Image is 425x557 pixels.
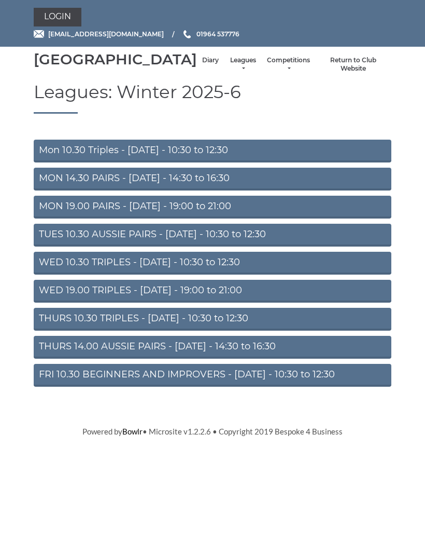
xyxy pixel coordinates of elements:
[34,280,391,303] a: WED 19.00 TRIPLES - [DATE] - 19:00 to 21:00
[34,224,391,247] a: TUES 10.30 AUSSIE PAIRS - [DATE] - 10:30 to 12:30
[320,56,386,73] a: Return to Club Website
[196,30,239,38] span: 01964 537776
[34,140,391,162] a: Mon 10.30 Triples - [DATE] - 10:30 to 12:30
[34,30,44,38] img: Email
[34,336,391,359] a: THURS 14.00 AUSSIE PAIRS - [DATE] - 14:30 to 16:30
[202,56,219,65] a: Diary
[34,29,164,39] a: Email [EMAIL_ADDRESS][DOMAIN_NAME]
[34,51,197,67] div: [GEOGRAPHIC_DATA]
[34,8,81,26] a: Login
[182,29,239,39] a: Phone us 01964 537776
[48,30,164,38] span: [EMAIL_ADDRESS][DOMAIN_NAME]
[34,83,391,114] h1: Leagues: Winter 2025-6
[34,168,391,191] a: MON 14.30 PAIRS - [DATE] - 14:30 to 16:30
[229,56,257,73] a: Leagues
[34,308,391,331] a: THURS 10.30 TRIPLES - [DATE] - 10:30 to 12:30
[34,196,391,219] a: MON 19.00 PAIRS - [DATE] - 19:00 to 21:00
[122,427,143,436] a: Bowlr
[34,252,391,275] a: WED 10.30 TRIPLES - [DATE] - 10:30 to 12:30
[267,56,310,73] a: Competitions
[183,30,191,38] img: Phone us
[82,427,343,436] span: Powered by • Microsite v1.2.2.6 • Copyright 2019 Bespoke 4 Business
[34,364,391,387] a: FRI 10.30 BEGINNERS AND IMPROVERS - [DATE] - 10:30 to 12:30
